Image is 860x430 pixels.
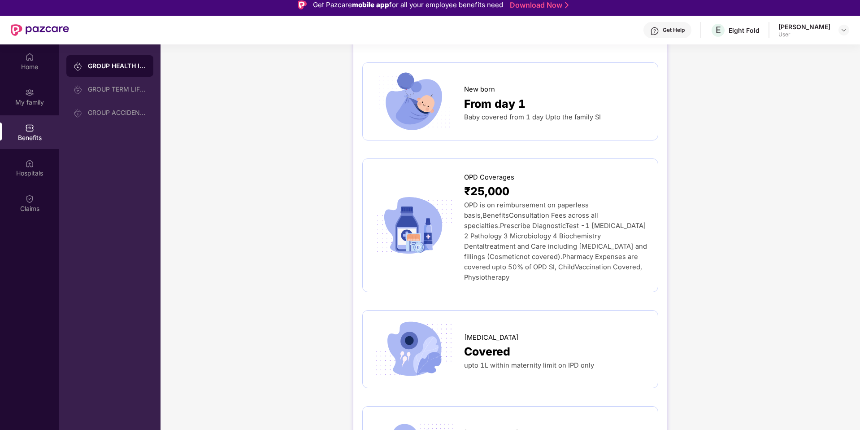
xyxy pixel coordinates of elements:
[88,86,146,93] div: GROUP TERM LIFE INSURANCE
[25,194,34,203] img: svg+xml;base64,PHN2ZyBpZD0iQ2xhaW0iIHhtbG5zPSJodHRwOi8vd3d3LnczLm9yZy8yMDAwL3N2ZyIgd2lkdGg9IjIwIi...
[464,361,594,369] span: upto 1L within maternity limit on IPD only
[25,53,34,61] img: svg+xml;base64,PHN2ZyBpZD0iSG9tZSIgeG1sbnM9Imh0dHA6Ly93d3cudzMub3JnLzIwMDAvc3ZnIiB3aWR0aD0iMjAiIG...
[352,0,389,9] strong: mobile app
[778,31,830,38] div: User
[74,109,83,118] img: svg+xml;base64,PHN2ZyB3aWR0aD0iMjAiIGhlaWdodD0iMjAiIHZpZXdCb3g9IjAgMCAyMCAyMCIgZmlsbD0ibm9uZSIgeG...
[74,62,83,71] img: svg+xml;base64,PHN2ZyB3aWR0aD0iMjAiIGhlaWdodD0iMjAiIHZpZXdCb3g9IjAgMCAyMCAyMCIgZmlsbD0ibm9uZSIgeG...
[88,61,146,70] div: GROUP HEALTH INSURANCE
[716,25,721,35] span: E
[464,333,519,343] span: [MEDICAL_DATA]
[464,95,526,113] span: From day 1
[372,320,456,379] img: icon
[74,85,83,94] img: svg+xml;base64,PHN2ZyB3aWR0aD0iMjAiIGhlaWdodD0iMjAiIHZpZXdCb3g9IjAgMCAyMCAyMCIgZmlsbD0ibm9uZSIgeG...
[729,26,760,35] div: Eight Fold
[11,24,69,36] img: New Pazcare Logo
[464,201,647,281] span: OPD is on reimbursement on paperless basis,BenefitsConsultation Fees across all specialties.Presc...
[372,72,456,131] img: icon
[510,0,566,10] a: Download Now
[464,172,514,183] span: OPD Coverages
[464,183,509,200] span: ₹25,000
[25,123,34,132] img: svg+xml;base64,PHN2ZyBpZD0iQmVuZWZpdHMiIHhtbG5zPSJodHRwOi8vd3d3LnczLm9yZy8yMDAwL3N2ZyIgd2lkdGg9Ij...
[650,26,659,35] img: svg+xml;base64,PHN2ZyBpZD0iSGVscC0zMngzMiIgeG1sbnM9Imh0dHA6Ly93d3cudzMub3JnLzIwMDAvc3ZnIiB3aWR0aD...
[840,26,847,34] img: svg+xml;base64,PHN2ZyBpZD0iRHJvcGRvd24tMzJ4MzIiIHhtbG5zPSJodHRwOi8vd3d3LnczLm9yZy8yMDAwL3N2ZyIgd2...
[464,343,510,360] span: Covered
[565,0,569,10] img: Stroke
[464,84,495,95] span: New born
[464,113,601,121] span: Baby covered from 1 day Upto the family SI
[778,22,830,31] div: [PERSON_NAME]
[88,109,146,116] div: GROUP ACCIDENTAL INSURANCE
[372,195,456,255] img: icon
[298,0,307,9] img: Logo
[25,88,34,97] img: svg+xml;base64,PHN2ZyB3aWR0aD0iMjAiIGhlaWdodD0iMjAiIHZpZXdCb3g9IjAgMCAyMCAyMCIgZmlsbD0ibm9uZSIgeG...
[25,159,34,168] img: svg+xml;base64,PHN2ZyBpZD0iSG9zcGl0YWxzIiB4bWxucz0iaHR0cDovL3d3dy53My5vcmcvMjAwMC9zdmciIHdpZHRoPS...
[663,26,685,34] div: Get Help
